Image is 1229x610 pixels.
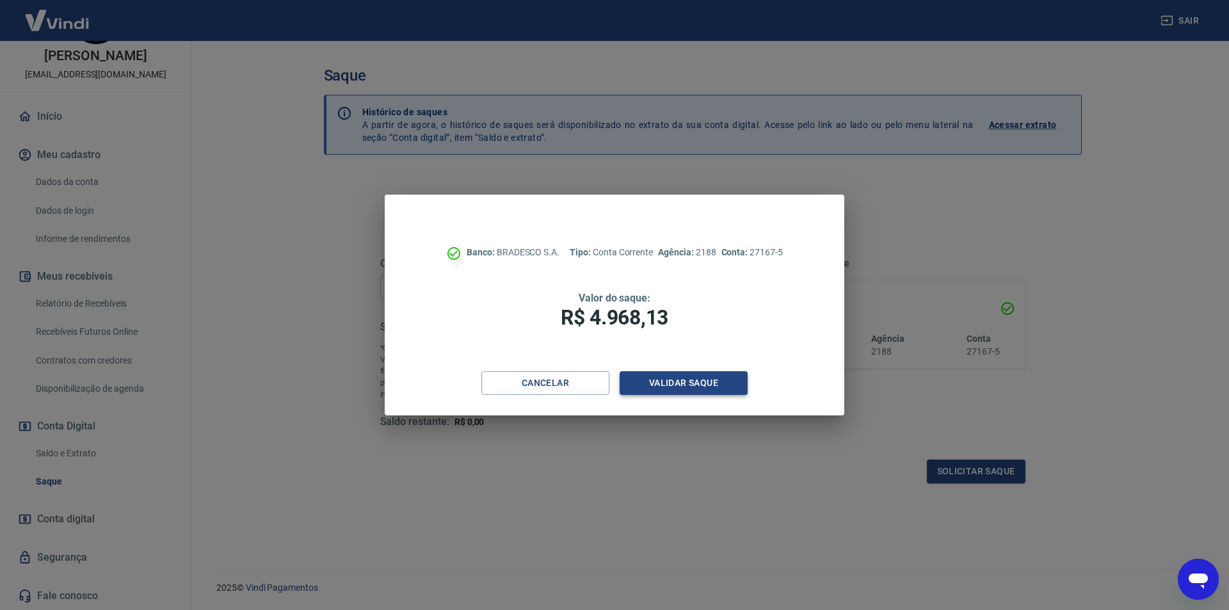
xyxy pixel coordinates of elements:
p: BRADESCO S.A. [467,246,559,259]
span: Tipo: [570,247,593,257]
p: 27167-5 [721,246,783,259]
p: Conta Corrente [570,246,653,259]
button: Validar saque [620,371,748,395]
span: Banco: [467,247,497,257]
span: Agência: [658,247,696,257]
span: R$ 4.968,13 [561,305,668,330]
span: Conta: [721,247,750,257]
button: Cancelar [481,371,609,395]
span: Valor do saque: [579,292,650,304]
iframe: Botão para abrir a janela de mensagens [1178,559,1219,600]
p: 2188 [658,246,716,259]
